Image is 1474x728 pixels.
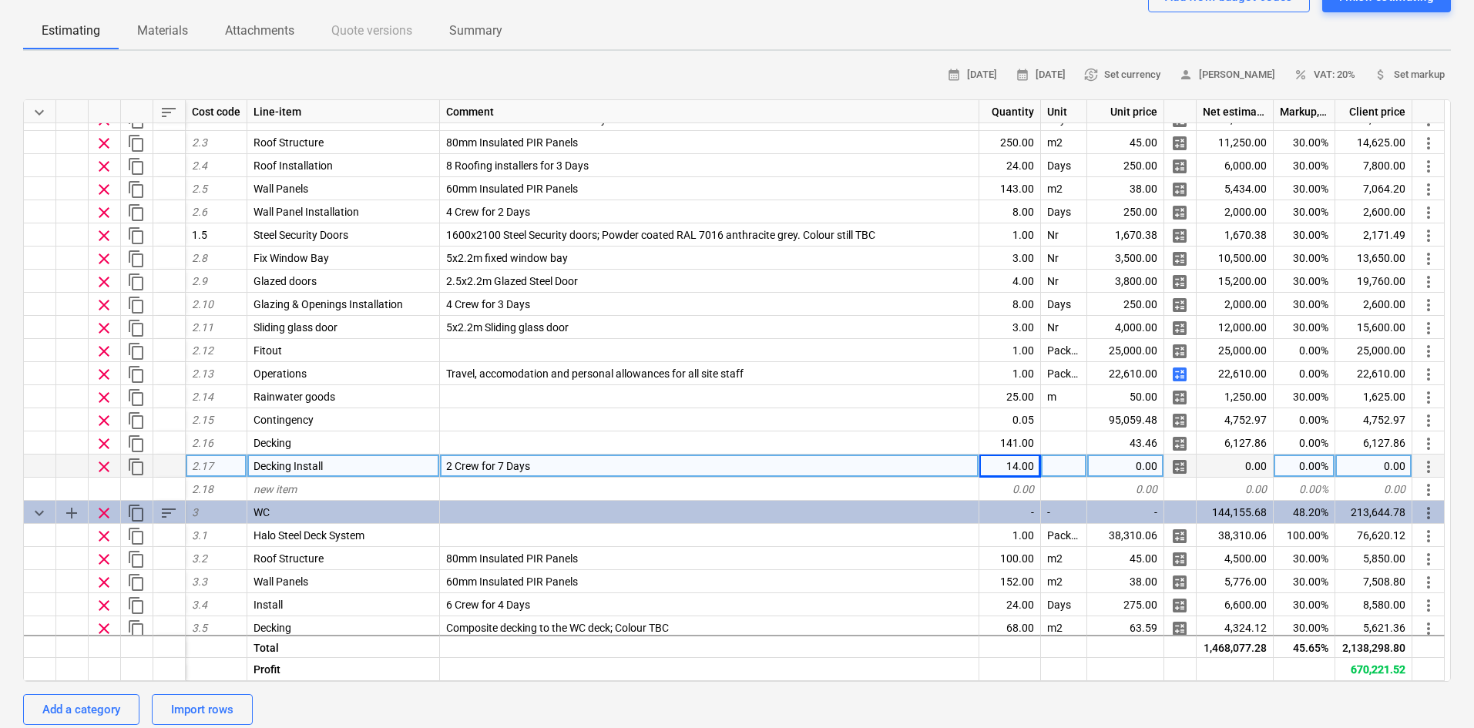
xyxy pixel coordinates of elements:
div: m [1041,385,1087,408]
div: 45.00 [1087,547,1164,570]
div: Line-item [247,100,440,123]
div: 1,670.38 [1197,223,1274,247]
div: 1.5 [186,223,247,247]
span: Remove row [95,203,113,222]
span: More actions [1419,596,1438,615]
span: Duplicate row [127,203,146,222]
span: Duplicate row [127,273,146,291]
div: 25,000.00 [1335,339,1412,362]
span: Add sub category to row [62,504,81,522]
div: 48.20% [1274,501,1335,524]
div: 0.00 [1087,478,1164,501]
span: 2.14 [192,391,213,403]
div: 1.00 [979,223,1041,247]
div: 1.00 [979,362,1041,385]
span: person [1179,68,1193,82]
div: - [1041,501,1087,524]
div: Nr [1041,247,1087,270]
div: 250.00 [1087,154,1164,177]
span: More actions [1419,342,1438,361]
div: Nr [1041,223,1087,247]
span: 2.12 [192,344,213,357]
span: 2.4 [192,159,207,172]
span: 60mm Insulated PIR Panels [446,183,578,195]
div: 30.00% [1274,154,1335,177]
span: 2.3 [192,136,207,149]
div: 152.00 [979,570,1041,593]
div: 275.00 [1087,593,1164,616]
span: Manage detailed breakdown for the row [1170,527,1189,545]
span: More actions [1419,296,1438,314]
div: 30.00% [1274,593,1335,616]
span: 80mm Insulated PIR Panels [446,136,578,149]
div: 670,221.52 [1335,658,1412,681]
div: Days [1041,293,1087,316]
div: 2,000.00 [1197,200,1274,223]
div: 30.00% [1274,200,1335,223]
div: 25.00 [979,385,1041,408]
div: 0.00% [1274,362,1335,385]
div: 68.00 [979,616,1041,639]
span: [PERSON_NAME] [1179,66,1275,84]
div: 5,434.00 [1197,177,1274,200]
div: 0.00 [979,478,1041,501]
span: Steel Security Doors [254,229,348,241]
div: 38,310.06 [1087,524,1164,547]
span: More actions [1419,481,1438,499]
div: 38,310.06 [1197,524,1274,547]
span: VAT: 20% [1294,66,1355,84]
div: 30.00% [1274,316,1335,339]
div: 0.00% [1274,455,1335,478]
div: 30.00% [1274,177,1335,200]
span: Remove row [95,111,113,129]
div: m2 [1041,570,1087,593]
span: More actions [1419,411,1438,430]
div: 38.00 [1087,570,1164,593]
div: 95,059.48 [1087,408,1164,431]
span: Duplicate row [127,411,146,430]
span: Duplicate row [127,434,146,453]
div: Import rows [171,699,233,720]
div: 0.00% [1274,408,1335,431]
div: 63.59 [1087,616,1164,639]
span: Duplicate row [127,250,146,268]
span: 4 Crew for 3 Days [446,298,530,310]
div: 7,064.20 [1335,177,1412,200]
span: 5x2.2m Sliding glass door [446,321,569,334]
div: 7,800.00 [1335,154,1412,177]
span: Remove row [95,365,113,384]
span: Duplicate row [127,134,146,153]
span: 4 Crew for 2 Days [446,206,530,218]
div: 30.00% [1274,247,1335,270]
span: 2.9 [192,275,207,287]
span: 2.13 [192,367,213,380]
span: Manage detailed breakdown for the row [1170,319,1189,337]
span: More actions [1419,527,1438,545]
span: Remove row [95,180,113,199]
div: 24.00 [979,154,1041,177]
div: 50.00 [1087,385,1164,408]
span: Collapse all categories [30,103,49,122]
div: 1,670.38 [1087,223,1164,247]
span: Wall Panel Installation [254,206,359,218]
span: Duplicate row [127,157,146,176]
span: Duplicate row [127,550,146,569]
div: Client price [1335,100,1412,123]
div: 4.00 [979,270,1041,293]
span: Remove row [95,319,113,337]
div: 30.00% [1274,293,1335,316]
span: More actions [1419,504,1438,522]
div: Total [247,635,440,658]
div: 0.00 [1335,455,1412,478]
div: 3.00 [979,247,1041,270]
div: Package [1041,339,1087,362]
span: Manage detailed breakdown for the row [1170,573,1189,592]
div: 43.46 [1087,431,1164,455]
button: [PERSON_NAME] [1173,63,1281,87]
button: Import rows [152,694,253,725]
div: 143.00 [979,177,1041,200]
div: 250.00 [1087,200,1164,223]
span: Manage detailed breakdown for the row [1170,296,1189,314]
span: Duplicate row [127,296,146,314]
div: 6,127.86 [1335,431,1412,455]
